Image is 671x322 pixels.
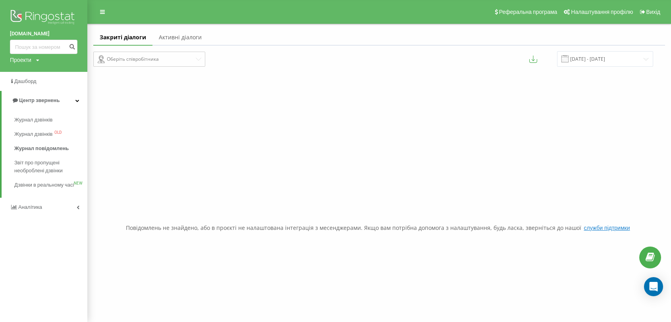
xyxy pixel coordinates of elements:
span: Дзвінки в реальному часі [14,181,74,189]
button: служби підтримки [581,224,632,231]
a: Закриті діалоги [93,30,152,46]
span: Дашборд [14,78,37,84]
img: Ringostat logo [10,8,77,28]
a: Журнал дзвінківOLD [14,127,87,141]
span: Вихід [646,9,660,15]
span: Звіт про пропущені необроблені дзвінки [14,159,83,175]
span: Журнал повідомлень [14,145,69,152]
a: Звіт про пропущені необроблені дзвінки [14,156,87,178]
span: Реферальна програма [499,9,557,15]
a: Журнал повідомлень [14,141,87,156]
span: Журнал дзвінків [14,130,52,138]
input: Пошук за номером [10,40,77,54]
span: Налаштування профілю [571,9,633,15]
a: Дзвінки в реальному часіNEW [14,178,87,192]
div: Open Intercom Messenger [644,277,663,296]
span: Журнал дзвінків [14,116,52,124]
span: Аналiтика [18,204,42,210]
a: Центр звернень [2,91,87,110]
span: Центр звернень [19,97,60,103]
a: Активні діалоги [152,30,208,46]
a: Журнал дзвінків [14,113,87,127]
button: Експортувати повідомлення [529,55,537,63]
a: [DOMAIN_NAME] [10,30,77,38]
div: Проекти [10,56,31,64]
div: Оберіть співробітника [98,54,195,64]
